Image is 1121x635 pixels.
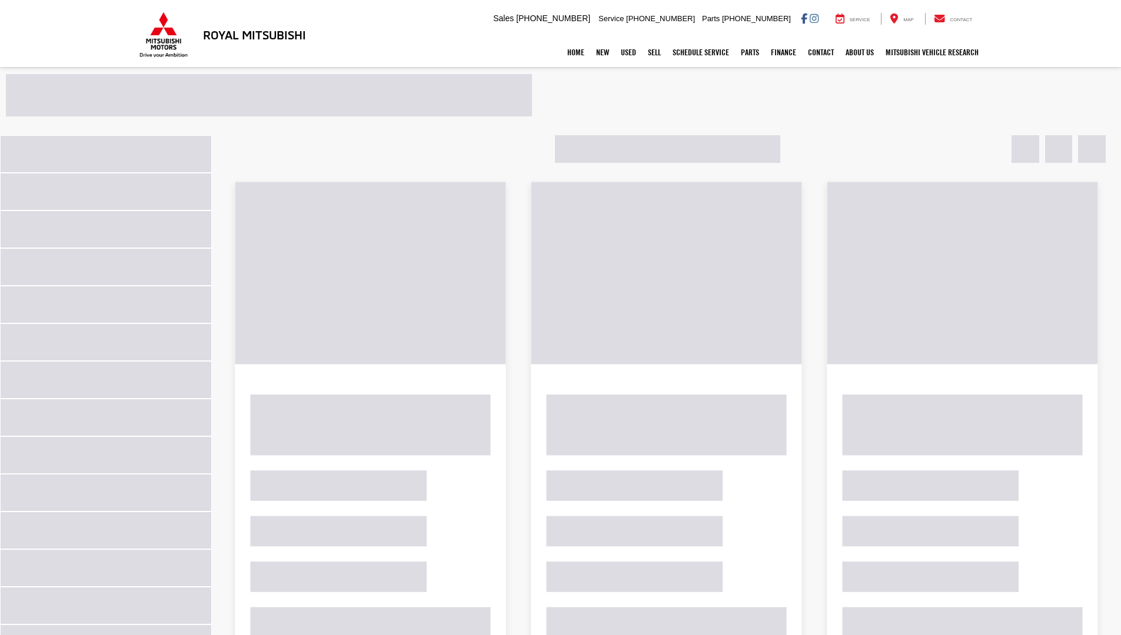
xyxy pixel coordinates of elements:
span: Contact [950,17,972,22]
a: Parts: Opens in a new tab [735,38,765,67]
a: Used [615,38,642,67]
span: [PHONE_NUMBER] [722,14,791,23]
a: New [590,38,615,67]
a: Mitsubishi Vehicle Research [880,38,984,67]
a: Schedule Service: Opens in a new tab [667,38,735,67]
a: Map [881,13,922,25]
span: [PHONE_NUMBER] [516,14,590,23]
a: Sell [642,38,667,67]
a: Contact [925,13,982,25]
img: Mitsubishi [137,12,190,58]
a: Home [561,38,590,67]
a: Instagram: Click to visit our Instagram page [810,14,819,23]
a: Service [827,13,879,25]
span: Service [850,17,870,22]
span: Parts [702,14,720,23]
span: [PHONE_NUMBER] [626,14,695,23]
a: Contact [802,38,840,67]
a: Facebook: Click to visit our Facebook page [801,14,807,23]
h3: Royal Mitsubishi [203,28,306,41]
a: Finance [765,38,802,67]
span: Service [598,14,624,23]
a: About Us [840,38,880,67]
span: Sales [493,14,514,23]
span: Map [903,17,913,22]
